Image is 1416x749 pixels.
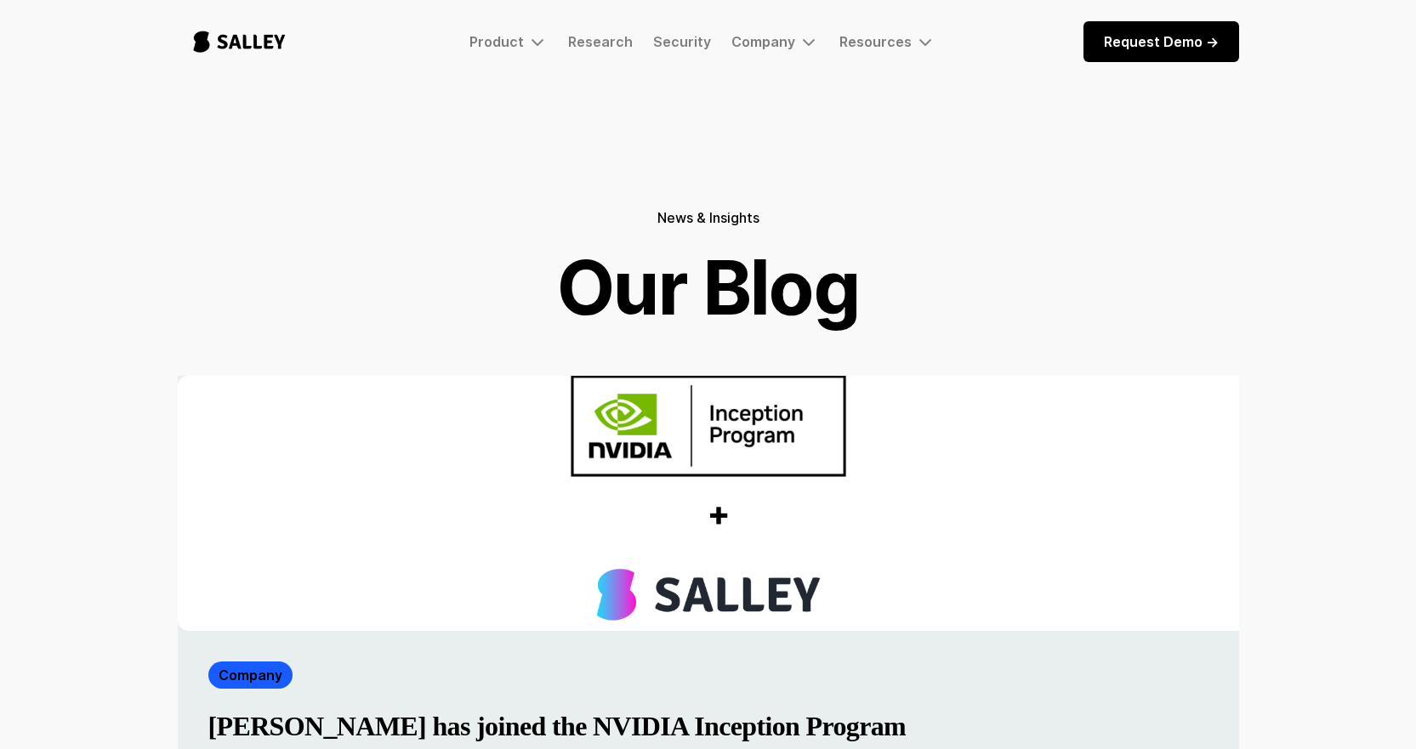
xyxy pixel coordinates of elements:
[839,31,935,52] div: Resources
[208,709,907,743] h3: [PERSON_NAME] has joined the NVIDIA Inception Program
[731,33,795,50] div: Company
[557,250,859,325] h1: Our Blog
[731,31,819,52] div: Company
[568,33,633,50] a: Research
[839,33,912,50] div: Resources
[1083,21,1239,62] a: Request Demo ->
[208,661,293,689] a: Company
[657,206,759,230] h5: News & Insights
[469,31,548,52] div: Product
[178,14,301,70] a: home
[469,33,524,50] div: Product
[219,665,282,685] div: Company
[653,33,711,50] a: Security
